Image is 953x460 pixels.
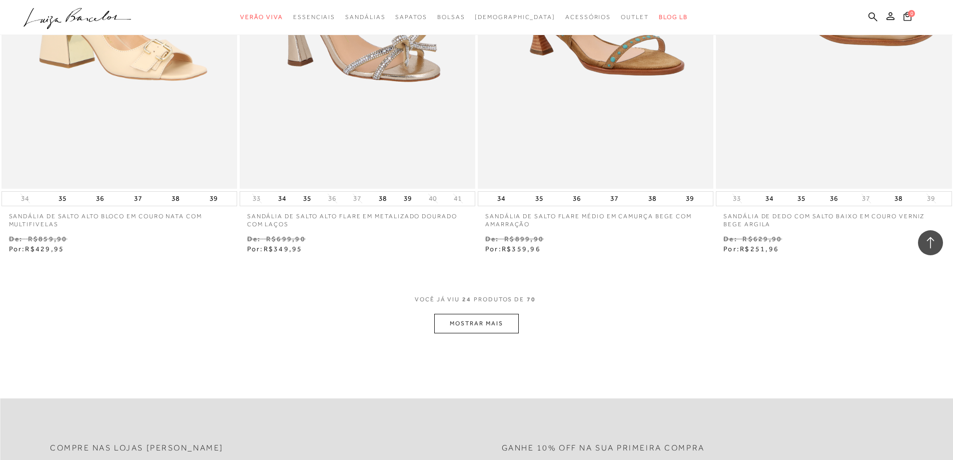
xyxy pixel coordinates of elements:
span: R$429,95 [25,245,64,253]
a: SANDÁLIA DE SALTO ALTO FLARE EM METALIZADO DOURADO COM LAÇOS [240,206,475,229]
button: 39 [683,192,697,206]
a: noSubCategoriesText [475,8,555,27]
button: MOSTRAR MAIS [434,314,518,333]
span: Sandálias [345,14,385,21]
span: R$359,96 [502,245,541,253]
button: 34 [18,194,32,203]
button: 38 [169,192,183,206]
h2: Compre nas lojas [PERSON_NAME] [50,443,224,453]
span: R$349,95 [264,245,303,253]
button: 36 [93,192,107,206]
button: 38 [891,192,905,206]
button: 35 [56,192,70,206]
small: R$899,90 [504,235,544,243]
button: 36 [827,192,841,206]
a: categoryNavScreenReaderText [437,8,465,27]
a: BLOG LB [659,8,688,27]
button: 40 [426,194,440,203]
button: 37 [350,194,364,203]
a: categoryNavScreenReaderText [345,8,385,27]
h2: Ganhe 10% off na sua primeira compra [502,443,705,453]
small: De: [9,235,23,243]
small: R$699,90 [266,235,306,243]
span: Por: [723,245,779,253]
small: R$629,90 [742,235,782,243]
button: 38 [645,192,659,206]
button: 36 [570,192,584,206]
button: 0 [900,11,914,25]
button: 33 [730,194,744,203]
span: 24 [462,295,471,314]
small: De: [723,235,737,243]
small: De: [485,235,499,243]
button: 39 [401,192,415,206]
button: 34 [494,192,508,206]
button: 35 [532,192,546,206]
button: 37 [607,192,621,206]
button: 34 [762,192,776,206]
span: Outlet [621,14,649,21]
button: 41 [451,194,465,203]
a: categoryNavScreenReaderText [395,8,427,27]
span: R$251,96 [740,245,779,253]
a: SANDÁLIA DE SALTO ALTO BLOCO EM COURO NATA COM MULTIFIVELAS [2,206,237,229]
span: BLOG LB [659,14,688,21]
button: 39 [207,192,221,206]
span: Por: [247,245,303,253]
button: 37 [859,194,873,203]
span: Por: [485,245,541,253]
a: categoryNavScreenReaderText [293,8,335,27]
a: categoryNavScreenReaderText [621,8,649,27]
span: PRODUTOS DE [474,295,524,304]
button: 35 [300,192,314,206]
span: 0 [908,10,915,17]
a: SANDÁLIA DE SALTO FLARE MÉDIO EM CAMURÇA BEGE COM AMARRAÇÃO [478,206,713,229]
span: Verão Viva [240,14,283,21]
span: Sapatos [395,14,427,21]
span: Bolsas [437,14,465,21]
span: Por: [9,245,65,253]
button: 38 [376,192,390,206]
span: Acessórios [565,14,611,21]
span: 70 [527,295,536,314]
button: 33 [250,194,264,203]
span: [DEMOGRAPHIC_DATA] [475,14,555,21]
button: 34 [275,192,289,206]
span: Essenciais [293,14,335,21]
span: VOCê JÁ VIU [415,295,460,304]
button: 36 [325,194,339,203]
small: R$859,90 [28,235,68,243]
small: De: [247,235,261,243]
button: 39 [924,194,938,203]
button: 35 [794,192,808,206]
a: SANDÁLIA DE DEDO COM SALTO BAIXO EM COURO VERNIZ BEGE ARGILA [716,206,951,229]
button: 37 [131,192,145,206]
a: categoryNavScreenReaderText [240,8,283,27]
a: categoryNavScreenReaderText [565,8,611,27]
